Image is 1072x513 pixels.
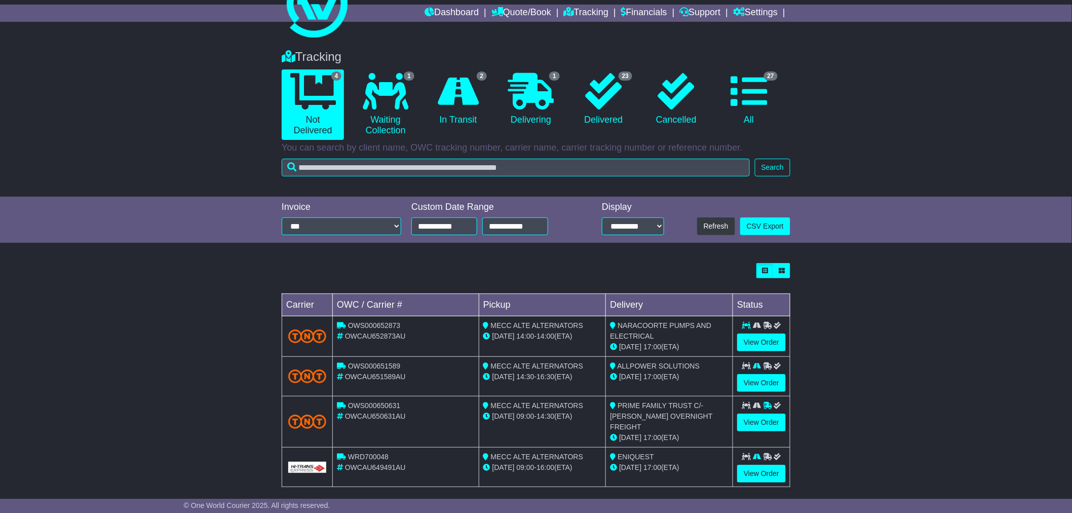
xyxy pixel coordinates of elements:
[411,202,574,213] div: Custom Date Range
[348,401,401,410] span: OWS000650631
[517,332,534,340] span: 14:00
[500,69,562,129] a: 1 Delivering
[619,343,641,351] span: [DATE]
[404,71,414,81] span: 1
[282,69,344,140] a: 4 Not Delivered
[619,373,641,381] span: [DATE]
[277,50,795,64] div: Tracking
[610,321,711,340] span: NARACOORTE PUMPS AND ELECTRICAL
[643,373,661,381] span: 17:00
[602,202,664,213] div: Display
[288,462,326,473] img: GetCarrierServiceLogo
[606,294,733,316] td: Delivery
[610,462,729,473] div: (ETA)
[345,373,406,381] span: OWCAU651589AU
[491,362,584,370] span: MECC ALTE ALTERNATORS
[680,5,721,22] a: Support
[610,372,729,382] div: (ETA)
[492,463,515,471] span: [DATE]
[537,412,554,420] span: 14:30
[491,321,584,329] span: MECC ALTE ALTERNATORS
[517,463,534,471] span: 09:00
[345,412,406,420] span: OWCAU650631AU
[331,71,342,81] span: 4
[282,294,333,316] td: Carrier
[492,412,515,420] span: [DATE]
[737,334,786,351] a: View Order
[288,370,326,383] img: TNT_Domestic.png
[345,463,406,471] span: OWCAU649491AU
[537,463,554,471] span: 16:00
[572,69,635,129] a: 23 Delivered
[764,71,778,81] span: 27
[619,463,641,471] span: [DATE]
[282,202,401,213] div: Invoice
[483,372,602,382] div: - (ETA)
[718,69,780,129] a: 27 All
[517,373,534,381] span: 14:30
[733,5,778,22] a: Settings
[733,294,790,316] td: Status
[282,142,790,154] p: You can search by client name, OWC tracking number, carrier name, carrier tracking number or refe...
[348,362,401,370] span: OWS000651589
[610,401,712,431] span: PRIME FAMILY TRUST C/- [PERSON_NAME] OVERNIGHT FREIGHT
[618,362,700,370] span: ALLPOWER SOLUTIONS
[491,453,584,461] span: MECC ALTE ALTERNATORS
[619,433,641,442] span: [DATE]
[492,373,515,381] span: [DATE]
[755,159,790,176] button: Search
[737,374,786,392] a: View Order
[621,5,667,22] a: Financials
[619,71,632,81] span: 23
[348,321,401,329] span: OWS000652873
[610,342,729,352] div: (ETA)
[643,433,661,442] span: 17:00
[740,217,790,235] a: CSV Export
[184,501,330,509] span: © One World Courier 2025. All rights reserved.
[345,332,406,340] span: OWCAU652873AU
[483,462,602,473] div: - (ETA)
[737,414,786,431] a: View Order
[427,69,489,129] a: 2 In Transit
[348,453,389,461] span: WRD700048
[645,69,707,129] a: Cancelled
[697,217,735,235] button: Refresh
[549,71,560,81] span: 1
[491,401,584,410] span: MECC ALTE ALTERNATORS
[483,331,602,342] div: - (ETA)
[477,71,487,81] span: 2
[610,432,729,443] div: (ETA)
[537,332,554,340] span: 14:00
[537,373,554,381] span: 16:30
[643,343,661,351] span: 17:00
[354,69,416,140] a: 1 Waiting Collection
[517,412,534,420] span: 09:00
[425,5,479,22] a: Dashboard
[491,5,551,22] a: Quote/Book
[288,415,326,428] img: TNT_Domestic.png
[643,463,661,471] span: 17:00
[564,5,608,22] a: Tracking
[479,294,606,316] td: Pickup
[333,294,479,316] td: OWC / Carrier #
[483,411,602,422] div: - (ETA)
[737,465,786,483] a: View Order
[618,453,654,461] span: ENIQUEST
[492,332,515,340] span: [DATE]
[288,329,326,343] img: TNT_Domestic.png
